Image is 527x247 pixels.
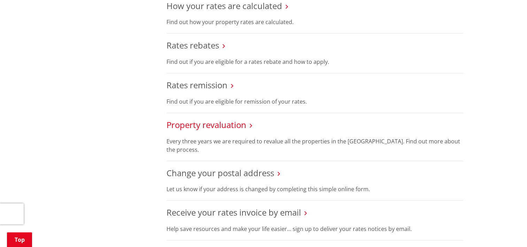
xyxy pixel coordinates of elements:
p: Every three years we are required to revalue all the properties in the [GEOGRAPHIC_DATA]. Find ou... [166,137,463,154]
a: Rates remission [166,79,227,91]
p: Let us know if your address is changed by completing this simple online form. [166,185,463,193]
a: Receive your rates invoice by email [166,207,301,218]
a: Change your postal address [166,167,274,179]
p: Help save resources and make your life easier… sign up to deliver your rates notices by email. [166,225,463,233]
iframe: Messenger Launcher [495,218,520,243]
a: Property revaluation [166,119,246,130]
a: Rates rebates [166,39,219,51]
p: Find out if you are eligible for remission of your rates. [166,97,463,106]
a: Top [7,232,32,247]
p: Find out how your property rates are calculated. [166,18,463,26]
p: Find out if you are eligible for a rates rebate and how to apply. [166,58,463,66]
